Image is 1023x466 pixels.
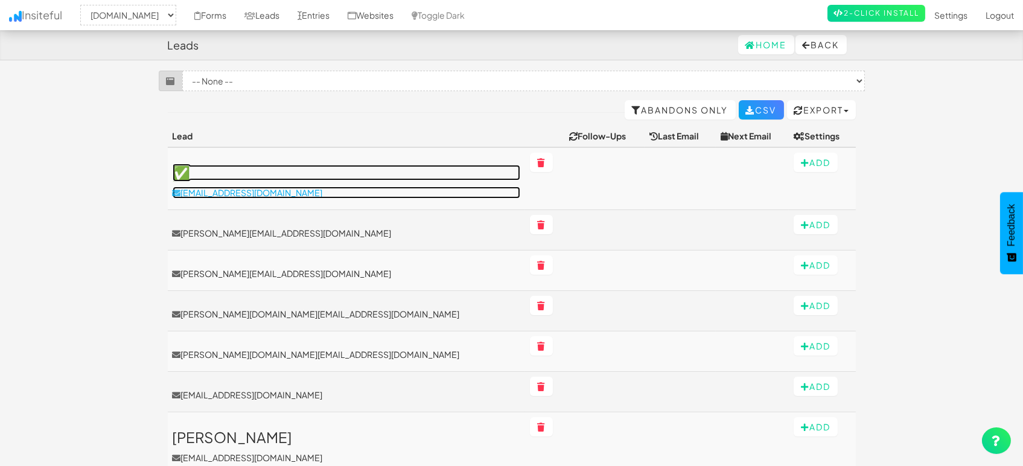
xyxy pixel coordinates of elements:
a: CSV [739,100,784,120]
a: Home [738,35,794,54]
img: icon.png [9,11,22,22]
a: [PERSON_NAME][EMAIL_ADDRESS][DOMAIN_NAME] [173,429,521,463]
button: Feedback - Show survey [1000,192,1023,274]
a: [PERSON_NAME][DOMAIN_NAME][EMAIL_ADDRESS][DOMAIN_NAME] [173,348,521,360]
p: [EMAIL_ADDRESS][DOMAIN_NAME] [173,452,521,464]
button: Add [794,377,838,396]
th: Follow-Ups [564,125,645,147]
a: 2-Click Install [827,5,925,22]
span: Feedback [1006,204,1017,246]
h4: Leads [168,39,199,51]
h3: ✅ [173,165,521,180]
a: [PERSON_NAME][EMAIL_ADDRESS][DOMAIN_NAME] [173,267,521,279]
button: Export [787,100,856,120]
a: [PERSON_NAME][DOMAIN_NAME][EMAIL_ADDRESS][DOMAIN_NAME] [173,308,521,320]
th: Lead [168,125,526,147]
a: [EMAIL_ADDRESS][DOMAIN_NAME] [173,389,521,401]
a: [PERSON_NAME][EMAIL_ADDRESS][DOMAIN_NAME] [173,227,521,239]
h3: [PERSON_NAME] [173,429,521,445]
button: Add [794,215,838,234]
button: Add [794,296,838,315]
button: Back [795,35,847,54]
button: Add [794,336,838,356]
a: ✅[EMAIL_ADDRESS][DOMAIN_NAME] [173,165,521,199]
th: Next Email [716,125,789,147]
button: Add [794,417,838,436]
th: Last Email [645,125,716,147]
p: [EMAIL_ADDRESS][DOMAIN_NAME] [173,187,521,199]
th: Settings [789,125,856,147]
button: Add [794,153,838,172]
button: Add [794,255,838,275]
a: Abandons Only [625,100,736,120]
